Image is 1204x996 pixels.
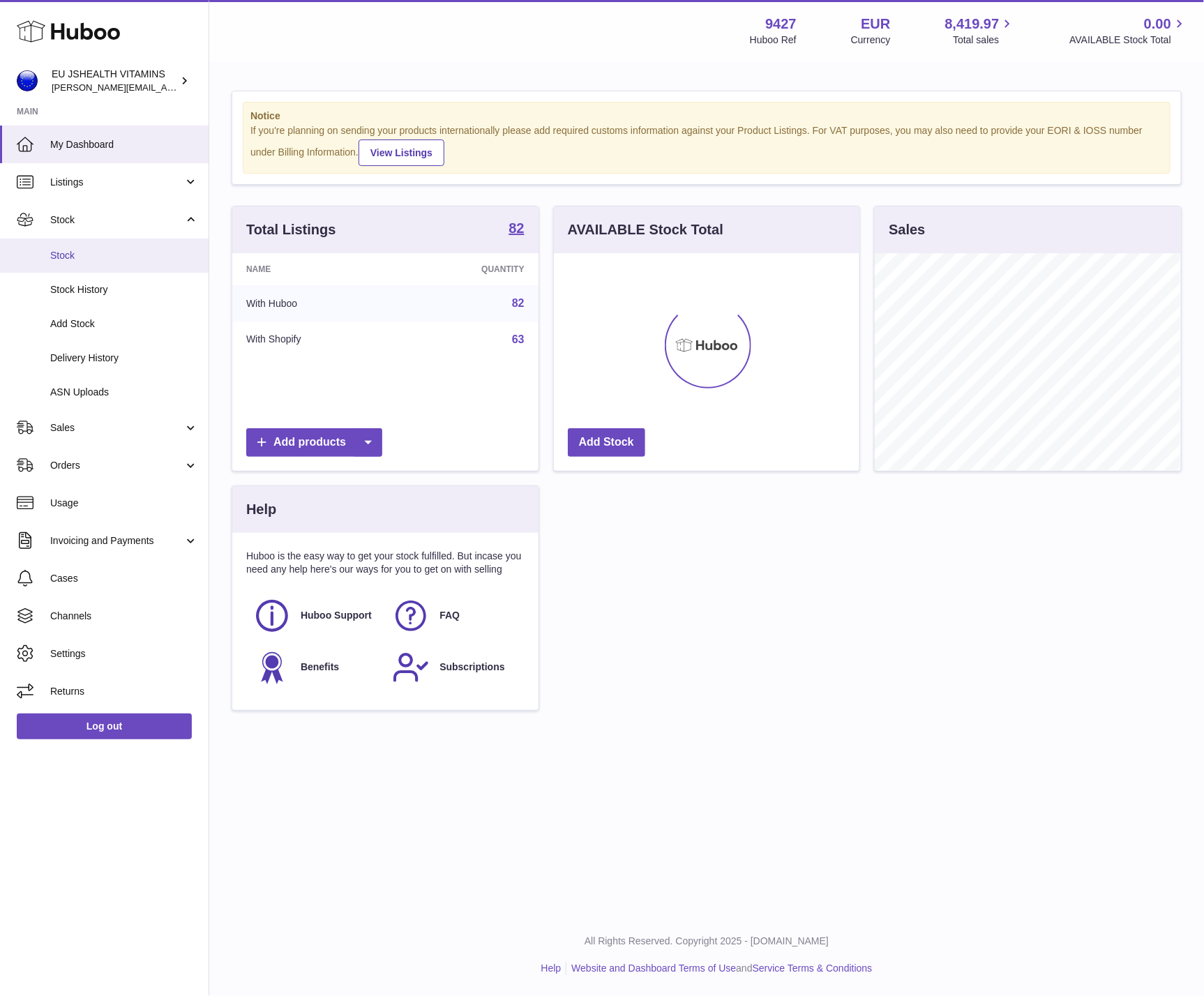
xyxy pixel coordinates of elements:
[246,500,276,519] h3: Help
[50,497,198,510] span: Usage
[512,333,525,345] a: 63
[50,572,198,585] span: Cases
[861,15,890,33] strong: EUR
[750,33,797,47] div: Huboo Ref
[50,685,198,698] span: Returns
[1144,15,1171,33] span: 0.00
[566,962,872,975] li: and
[50,459,183,472] span: Orders
[50,317,198,331] span: Add Stock
[232,285,398,322] td: With Huboo
[889,220,925,239] h3: Sales
[953,33,1015,47] span: Total sales
[541,963,562,974] a: Help
[439,609,460,622] span: FAQ
[17,714,192,739] a: Log out
[50,610,198,623] span: Channels
[50,421,183,435] span: Sales
[232,253,398,285] th: Name
[250,110,1163,123] strong: Notice
[50,138,198,151] span: My Dashboard
[50,249,198,262] span: Stock
[765,15,797,33] strong: 9427
[1069,33,1187,47] span: AVAILABLE Stock Total
[568,428,645,457] a: Add Stock
[50,176,183,189] span: Listings
[568,220,723,239] h3: AVAILABLE Stock Total
[246,220,336,239] h3: Total Listings
[232,322,398,358] td: With Shopify
[50,213,183,227] span: Stock
[52,82,280,93] span: [PERSON_NAME][EMAIL_ADDRESS][DOMAIN_NAME]
[392,649,517,686] a: Subscriptions
[398,253,539,285] th: Quantity
[50,534,183,548] span: Invoicing and Payments
[359,139,444,166] a: View Listings
[253,649,378,686] a: Benefits
[571,963,736,974] a: Website and Dashboard Terms of Use
[439,661,504,674] span: Subscriptions
[50,352,198,365] span: Delivery History
[851,33,891,47] div: Currency
[246,550,525,576] p: Huboo is the easy way to get your stock fulfilled. But incase you need any help here's our ways f...
[50,386,198,399] span: ASN Uploads
[1069,15,1187,47] a: 0.00 AVAILABLE Stock Total
[512,297,525,309] a: 82
[250,124,1163,166] div: If you're planning on sending your products internationally please add required customs informati...
[392,597,517,635] a: FAQ
[945,15,1016,47] a: 8,419.97 Total sales
[50,283,198,296] span: Stock History
[945,15,1000,33] span: 8,419.97
[509,221,524,238] a: 82
[253,597,378,635] a: Huboo Support
[50,647,198,661] span: Settings
[301,661,339,674] span: Benefits
[52,68,177,94] div: EU JSHEALTH VITAMINS
[753,963,873,974] a: Service Terms & Conditions
[220,935,1193,948] p: All Rights Reserved. Copyright 2025 - [DOMAIN_NAME]
[246,428,382,457] a: Add products
[17,70,38,91] img: laura@jessicasepel.com
[301,609,372,622] span: Huboo Support
[509,221,524,235] strong: 82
